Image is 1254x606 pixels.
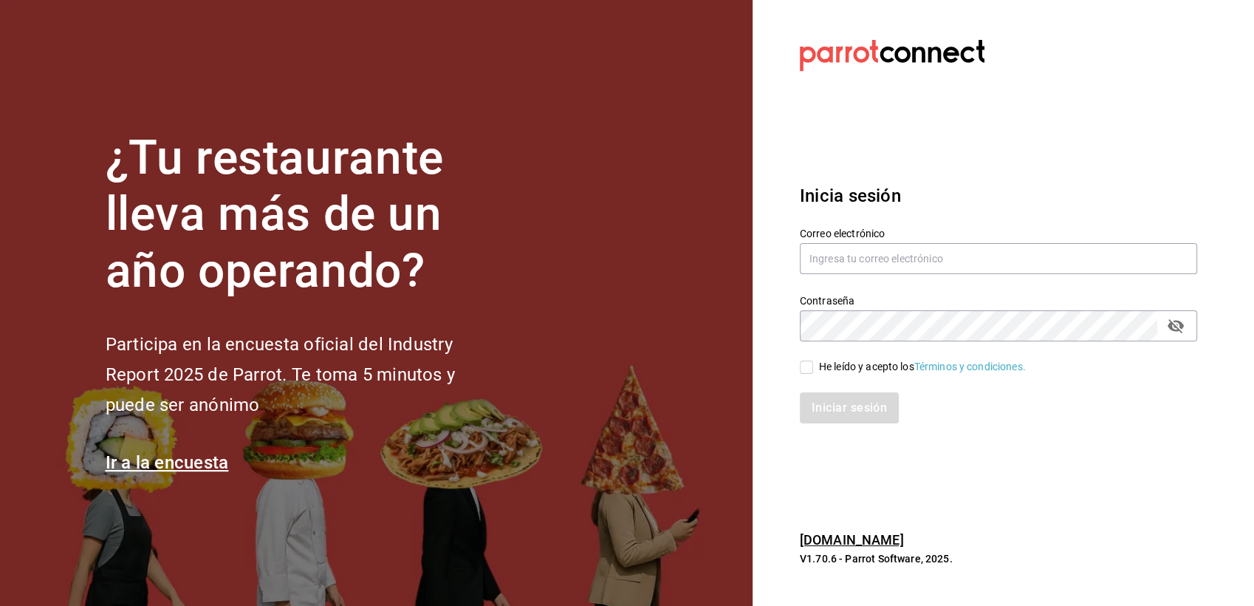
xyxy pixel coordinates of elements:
[800,183,1197,209] h3: Inicia sesión
[800,295,1197,305] label: Contraseña
[106,452,229,473] a: Ir a la encuesta
[800,532,904,548] a: [DOMAIN_NAME]
[106,130,504,300] h1: ¿Tu restaurante lleva más de un año operando?
[819,359,1026,375] div: He leído y acepto los
[106,330,504,420] h2: Participa en la encuesta oficial del Industry Report 2025 de Parrot. Te toma 5 minutos y puede se...
[914,361,1026,372] a: Términos y condiciones.
[800,243,1197,274] input: Ingresa tu correo electrónico
[1163,313,1188,338] button: passwordField
[800,551,1197,566] p: V1.70.6 - Parrot Software, 2025.
[800,228,1197,238] label: Correo electrónico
